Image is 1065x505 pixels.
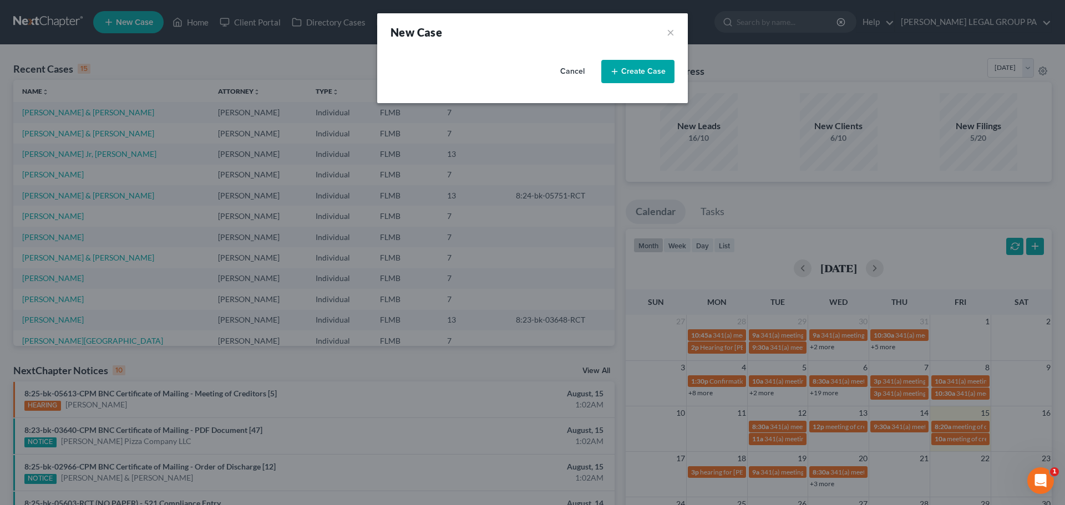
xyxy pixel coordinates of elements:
button: Create Case [601,60,674,83]
strong: New Case [390,25,442,39]
button: Cancel [548,60,597,83]
iframe: Intercom live chat [1027,467,1054,494]
button: × [667,24,674,40]
span: 1 [1050,467,1059,476]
